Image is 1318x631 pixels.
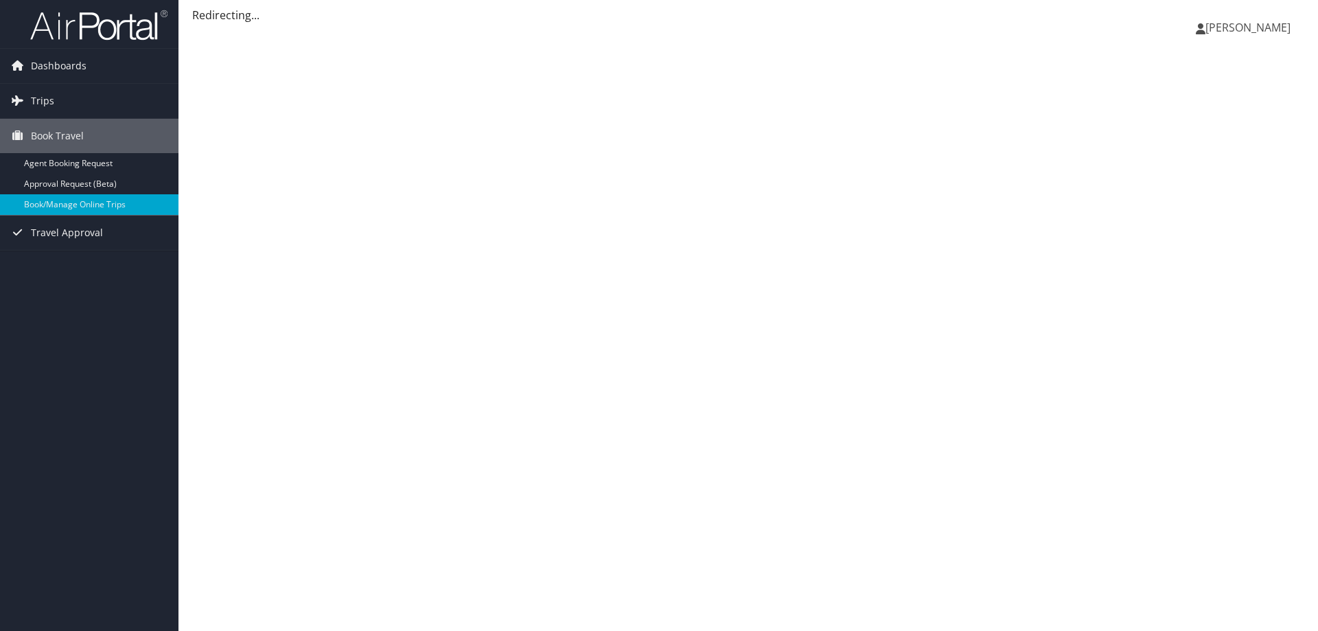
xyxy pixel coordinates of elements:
[31,216,103,250] span: Travel Approval
[31,84,54,118] span: Trips
[31,119,84,153] span: Book Travel
[1196,7,1304,48] a: [PERSON_NAME]
[30,9,167,41] img: airportal-logo.png
[31,49,86,83] span: Dashboards
[192,7,1304,23] div: Redirecting...
[1205,20,1291,35] span: [PERSON_NAME]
